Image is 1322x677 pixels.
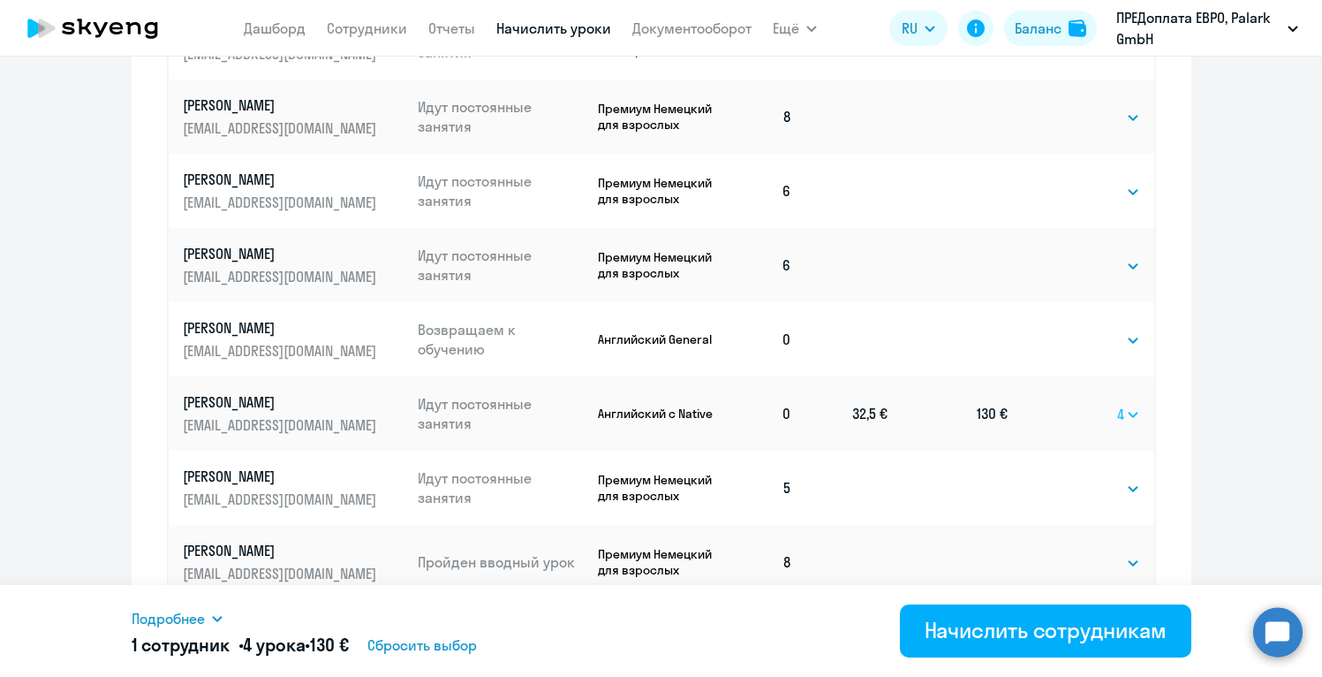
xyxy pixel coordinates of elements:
p: [PERSON_NAME] [183,541,381,560]
td: 32,5 € [806,377,888,451]
td: 130 € [888,377,1008,451]
a: Начислить уроки [496,19,611,37]
p: Возвращаем к обучению [418,320,584,359]
a: Документооборот [632,19,752,37]
a: [PERSON_NAME][EMAIL_ADDRESS][DOMAIN_NAME] [183,541,404,583]
p: [PERSON_NAME] [183,170,381,189]
p: Идут постоянные занятия [418,246,584,285]
span: 130 € [310,634,348,656]
a: [PERSON_NAME][EMAIL_ADDRESS][DOMAIN_NAME] [183,244,404,286]
span: RU [902,18,918,39]
a: [PERSON_NAME][EMAIL_ADDRESS][DOMAIN_NAME] [183,170,404,212]
td: 6 [717,228,807,302]
p: Премиум Немецкий для взрослых [598,101,717,133]
p: [PERSON_NAME] [183,318,381,338]
span: 4 урока [243,634,305,656]
span: Ещё [773,18,799,39]
button: Балансbalance [1004,11,1097,46]
td: 8 [717,525,807,599]
p: Пройден вводный урок [418,552,584,572]
p: [EMAIL_ADDRESS][DOMAIN_NAME] [183,118,381,138]
p: [EMAIL_ADDRESS][DOMAIN_NAME] [183,415,381,435]
p: Идут постоянные занятия [418,171,584,210]
p: [EMAIL_ADDRESS][DOMAIN_NAME] [183,341,381,361]
p: [EMAIL_ADDRESS][DOMAIN_NAME] [183,564,381,583]
h5: 1 сотрудник • • [132,633,349,658]
p: [EMAIL_ADDRESS][DOMAIN_NAME] [183,490,381,509]
a: Сотрудники [327,19,407,37]
td: 5 [717,451,807,525]
td: 0 [717,377,807,451]
p: ПРЕДоплата ЕВРО, Palark GmbH [1116,7,1280,49]
p: Английский General [598,331,717,347]
p: Английский с Native [598,406,717,422]
td: 6 [717,154,807,228]
a: [PERSON_NAME][EMAIL_ADDRESS][DOMAIN_NAME] [183,318,404,361]
p: Премиум Немецкий для взрослых [598,175,717,207]
img: balance [1069,19,1086,37]
a: Отчеты [428,19,475,37]
span: Сбросить выбор [367,635,477,656]
p: [EMAIL_ADDRESS][DOMAIN_NAME] [183,267,381,286]
p: Премиум Немецкий для взрослых [598,472,717,504]
p: Премиум Немецкий для взрослых [598,249,717,281]
p: [PERSON_NAME] [183,95,381,115]
button: Начислить сотрудникам [900,605,1191,658]
p: [PERSON_NAME] [183,244,381,263]
p: [PERSON_NAME] [183,467,381,486]
button: Ещё [773,11,817,46]
p: Идут постоянные занятия [418,394,584,433]
div: Баланс [1015,18,1061,39]
button: RU [889,11,948,46]
button: ПРЕДоплата ЕВРО, Palark GmbH [1107,7,1307,49]
p: [PERSON_NAME] [183,392,381,412]
a: [PERSON_NAME][EMAIL_ADDRESS][DOMAIN_NAME] [183,95,404,138]
span: Подробнее [132,608,205,629]
td: 8 [717,80,807,154]
p: Идут постоянные занятия [418,468,584,507]
div: Начислить сотрудникам [925,616,1167,644]
a: Дашборд [244,19,306,37]
p: Идут постоянные занятия [418,97,584,136]
td: 0 [717,302,807,377]
p: [EMAIL_ADDRESS][DOMAIN_NAME] [183,193,381,212]
a: [PERSON_NAME][EMAIL_ADDRESS][DOMAIN_NAME] [183,467,404,509]
p: Премиум Немецкий для взрослых [598,546,717,578]
a: [PERSON_NAME][EMAIL_ADDRESS][DOMAIN_NAME] [183,392,404,435]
